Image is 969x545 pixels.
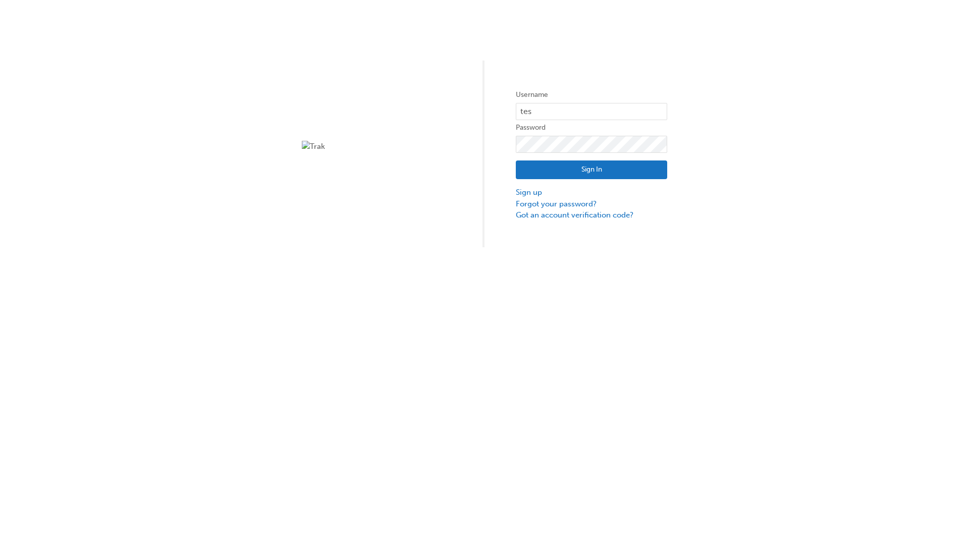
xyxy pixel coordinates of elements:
[516,122,667,134] label: Password
[516,198,667,210] a: Forgot your password?
[516,209,667,221] a: Got an account verification code?
[516,160,667,180] button: Sign In
[302,141,453,152] img: Trak
[516,187,667,198] a: Sign up
[516,89,667,101] label: Username
[516,103,667,120] input: Username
